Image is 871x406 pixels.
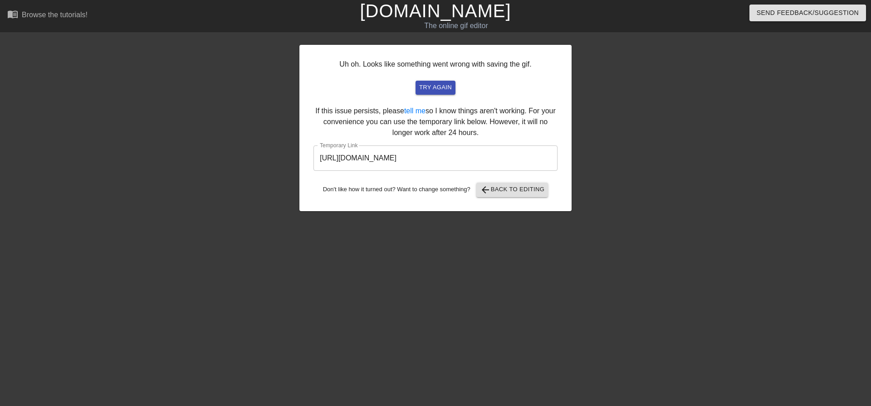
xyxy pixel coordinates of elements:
[7,9,18,19] span: menu_book
[419,82,452,93] span: try again
[295,20,617,31] div: The online gif editor
[757,7,859,19] span: Send Feedback/Suggestion
[476,183,548,197] button: Back to Editing
[404,107,426,115] a: tell me
[749,5,866,21] button: Send Feedback/Suggestion
[480,184,491,195] span: arrow_back
[360,1,511,21] a: [DOMAIN_NAME]
[480,184,545,195] span: Back to Editing
[7,9,88,23] a: Browse the tutorials!
[313,145,558,171] input: bare
[299,45,572,211] div: Uh oh. Looks like something went wrong with saving the gif. If this issue persists, please so I k...
[313,183,558,197] div: Don't like how it turned out? Want to change something?
[416,81,455,95] button: try again
[22,11,88,19] div: Browse the tutorials!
